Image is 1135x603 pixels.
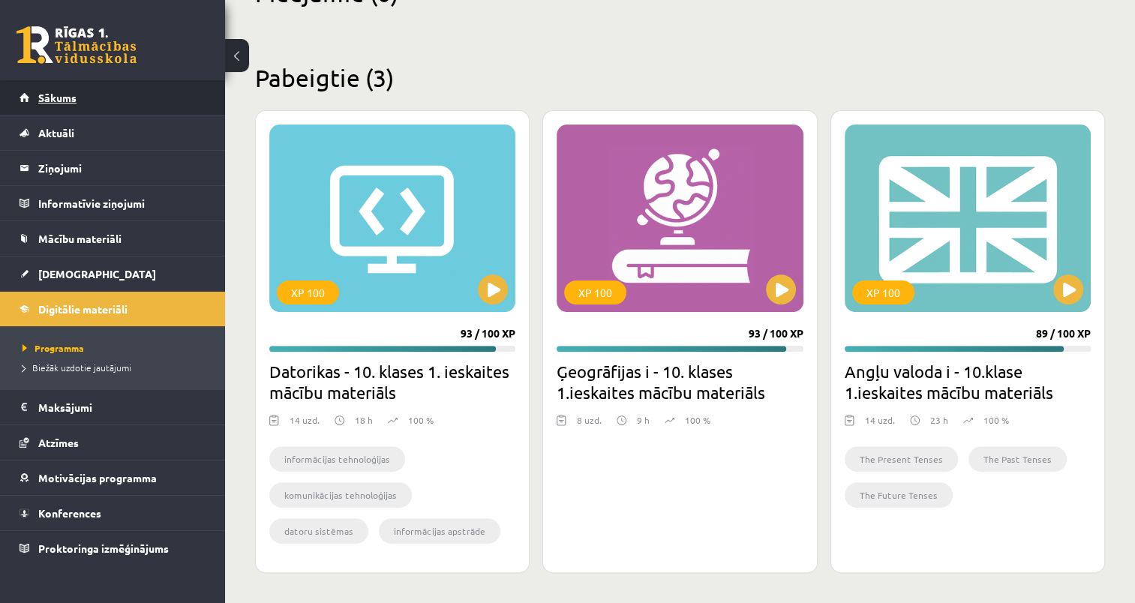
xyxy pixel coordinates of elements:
li: datoru sistēmas [269,518,368,544]
a: Ziņojumi [20,151,206,185]
span: Sākums [38,91,77,104]
legend: Ziņojumi [38,151,206,185]
a: Programma [23,341,210,355]
p: 9 h [637,413,650,427]
li: komunikācijas tehnoloģijas [269,482,412,508]
legend: Informatīvie ziņojumi [38,186,206,220]
span: Atzīmes [38,436,79,449]
div: XP 100 [277,280,339,304]
h2: Pabeigtie (3) [255,63,1105,92]
li: informācijas apstrāde [379,518,500,544]
li: informācijas tehnoloģijas [269,446,405,472]
li: The Future Tenses [845,482,953,508]
li: The Past Tenses [968,446,1067,472]
a: Konferences [20,496,206,530]
a: [DEMOGRAPHIC_DATA] [20,256,206,291]
div: XP 100 [564,280,626,304]
a: Digitālie materiāli [20,292,206,326]
span: Konferences [38,506,101,520]
a: Maksājumi [20,390,206,424]
a: Mācību materiāli [20,221,206,256]
p: 18 h [355,413,373,427]
span: Biežāk uzdotie jautājumi [23,361,131,373]
div: 14 uzd. [290,413,320,436]
a: Atzīmes [20,425,206,460]
span: Digitālie materiāli [38,302,128,316]
span: Programma [23,342,84,354]
a: Aktuāli [20,115,206,150]
span: Aktuāli [38,126,74,139]
a: Biežāk uzdotie jautājumi [23,361,210,374]
div: 8 uzd. [577,413,602,436]
span: Proktoringa izmēģinājums [38,541,169,555]
span: Motivācijas programma [38,471,157,484]
span: [DEMOGRAPHIC_DATA] [38,267,156,280]
a: Motivācijas programma [20,460,206,495]
p: 100 % [685,413,710,427]
p: 100 % [983,413,1009,427]
h2: Datorikas - 10. klases 1. ieskaites mācību materiāls [269,361,515,403]
legend: Maksājumi [38,390,206,424]
h2: Ģeogrāfijas i - 10. klases 1.ieskaites mācību materiāls [557,361,803,403]
a: Sākums [20,80,206,115]
p: 23 h [930,413,948,427]
a: Rīgas 1. Tālmācības vidusskola [17,26,137,64]
a: Informatīvie ziņojumi [20,186,206,220]
span: Mācību materiāli [38,232,122,245]
li: The Present Tenses [845,446,958,472]
p: 100 % [408,413,434,427]
h2: Angļu valoda i - 10.klase 1.ieskaites mācību materiāls [845,361,1091,403]
div: XP 100 [852,280,914,304]
div: 14 uzd. [865,413,895,436]
a: Proktoringa izmēģinājums [20,531,206,565]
